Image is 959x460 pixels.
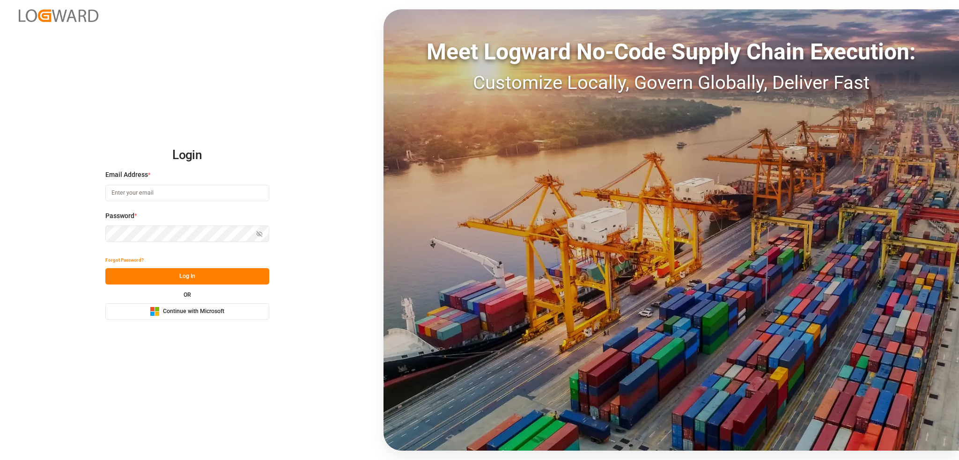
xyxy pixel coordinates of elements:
[105,140,269,170] h2: Login
[384,69,959,97] div: Customize Locally, Govern Globally, Deliver Fast
[105,303,269,320] button: Continue with Microsoft
[163,307,224,316] span: Continue with Microsoft
[105,268,269,285] button: Log In
[105,252,144,268] button: Forgot Password?
[19,9,98,22] img: Logward_new_orange.png
[105,170,148,180] span: Email Address
[105,185,269,201] input: Enter your email
[105,211,134,221] span: Password
[184,292,191,298] small: OR
[384,35,959,69] div: Meet Logward No-Code Supply Chain Execution:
